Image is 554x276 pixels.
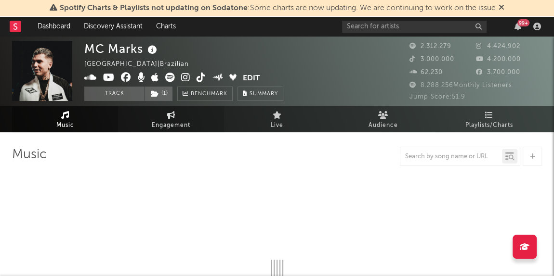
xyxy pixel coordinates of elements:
[436,106,542,132] a: Playlists/Charts
[476,56,521,63] span: 4.200.000
[409,94,465,100] span: Jump Score: 51.9
[271,120,283,131] span: Live
[145,87,173,101] span: ( 1 )
[77,17,149,36] a: Discovery Assistant
[191,88,227,100] span: Benchmark
[149,17,183,36] a: Charts
[517,19,529,26] div: 99 +
[514,23,521,30] button: 99+
[250,91,278,97] span: Summary
[476,43,520,50] span: 4.424.902
[409,69,443,75] span: 62.230
[237,87,283,101] button: Summary
[56,120,74,131] span: Music
[409,82,512,88] span: 8.288.256 Monthly Listeners
[31,17,77,36] a: Dashboard
[12,106,118,132] a: Music
[224,106,330,132] a: Live
[400,153,502,161] input: Search by song name or URL
[342,21,487,33] input: Search for artists
[369,120,398,131] span: Audience
[145,87,172,101] button: (1)
[118,106,224,132] a: Engagement
[84,41,159,57] div: MC Marks
[409,56,454,63] span: 3.000.000
[84,87,145,101] button: Track
[177,87,233,101] a: Benchmark
[465,120,513,131] span: Playlists/Charts
[243,73,260,85] button: Edit
[409,43,451,50] span: 2.312.279
[152,120,190,131] span: Engagement
[499,4,504,12] span: Dismiss
[330,106,436,132] a: Audience
[60,4,496,12] span: : Some charts are now updating. We are continuing to work on the issue
[476,69,520,75] span: 3.700.000
[84,59,200,70] div: [GEOGRAPHIC_DATA] | Brazilian
[60,4,248,12] span: Spotify Charts & Playlists not updating on Sodatone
